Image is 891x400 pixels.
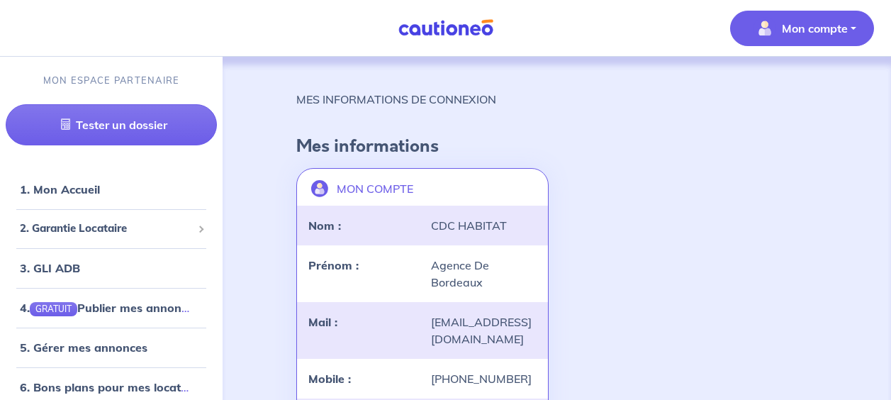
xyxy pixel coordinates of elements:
img: illu_account.svg [311,180,328,197]
div: 3. GLI ADB [6,254,217,282]
a: Tester un dossier [6,104,217,145]
strong: Nom : [308,218,341,233]
a: 5. Gérer mes annonces [20,340,147,355]
div: [EMAIL_ADDRESS][DOMAIN_NAME] [422,313,545,348]
div: 2. Garantie Locataire [6,215,217,243]
p: Mon compte [782,20,848,37]
div: 1. Mon Accueil [6,175,217,204]
p: MON COMPTE [337,180,413,197]
img: illu_account_valid_menu.svg [753,17,776,40]
div: CDC HABITAT [422,217,545,234]
div: 4.GRATUITPublier mes annonces [6,294,217,322]
a: 1. Mon Accueil [20,182,100,196]
span: 2. Garantie Locataire [20,221,192,237]
div: 5. Gérer mes annonces [6,333,217,362]
p: MON ESPACE PARTENAIRE [43,74,180,87]
a: 6. Bons plans pour mes locataires [20,380,208,394]
a: 4.GRATUITPublier mes annonces [20,301,199,315]
strong: Prénom : [308,258,359,272]
a: 3. GLI ADB [20,261,80,275]
h4: Mes informations [296,136,817,157]
button: illu_account_valid_menu.svgMon compte [730,11,874,46]
div: [PHONE_NUMBER] [422,370,545,387]
p: MES INFORMATIONS DE CONNEXION [296,91,496,108]
img: Cautioneo [393,19,499,37]
strong: Mail : [308,315,337,329]
strong: Mobile : [308,372,351,386]
div: Agence De Bordeaux [422,257,545,291]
